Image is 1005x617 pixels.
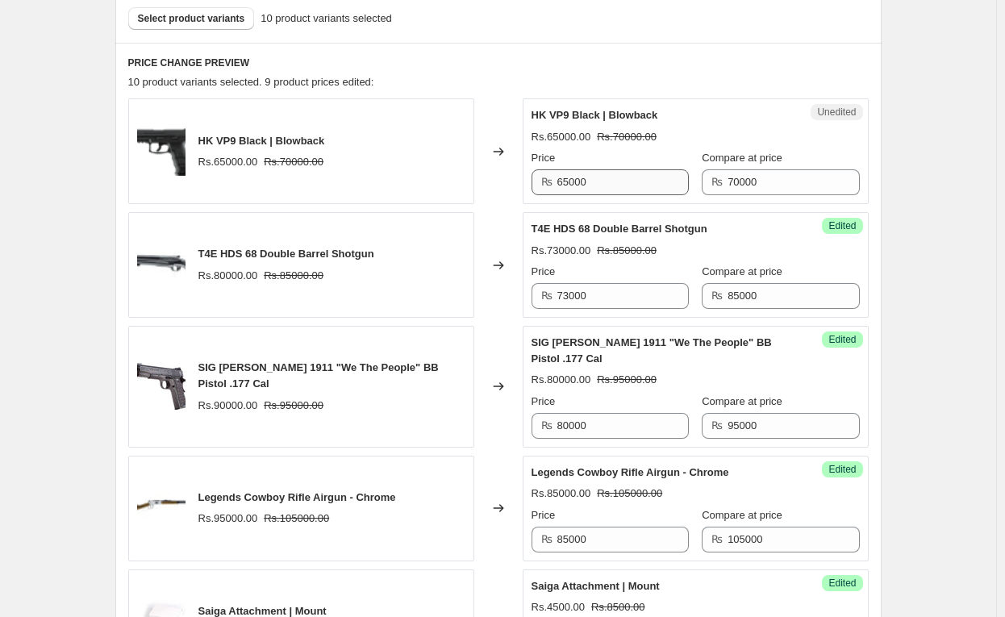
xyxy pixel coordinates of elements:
div: Rs.95000.00 [198,511,258,527]
strike: Rs.85000.00 [597,243,657,259]
div: Rs.73000.00 [532,243,591,259]
div: Rs.65000.00 [532,129,591,145]
button: Select product variants [128,7,255,30]
div: Rs.80000.00 [198,268,258,284]
div: Rs.85000.00 [532,486,591,502]
strike: Rs.95000.00 [264,398,323,414]
span: Edited [828,219,856,232]
span: Unedited [817,106,856,119]
strike: Rs.8500.00 [591,599,645,615]
span: HK VP9 Black | Blowback [532,109,658,121]
strike: Rs.70000.00 [264,154,323,170]
span: Edited [828,463,856,476]
span: 10 product variants selected [261,10,392,27]
span: HK VP9 Black | Blowback [198,135,325,147]
span: SIG [PERSON_NAME] 1911 "We The People" BB Pistol .177 Cal [198,361,439,390]
strike: Rs.70000.00 [597,129,657,145]
span: Legends Cowboy Rifle Airgun - Chrome [532,466,729,478]
span: ₨ [711,290,723,302]
span: SIG [PERSON_NAME] 1911 "We The People" BB Pistol .177 Cal [532,336,772,365]
div: Rs.90000.00 [198,398,258,414]
strike: Rs.105000.00 [597,486,662,502]
span: Price [532,509,556,521]
span: ₨ [711,176,723,188]
span: Price [532,265,556,277]
span: ₨ [541,176,553,188]
span: ₨ [541,419,553,431]
strike: Rs.85000.00 [264,268,323,284]
span: T4E HDS 68 Double Barrel Shotgun [198,248,374,260]
span: ₨ [541,290,553,302]
span: ₨ [711,533,723,545]
img: 5.8344_product_image_left_80x.webp [137,127,186,176]
img: 5.8377_CowboyRifleNickel_rechts_2000_1125_0_80x.jpg [137,484,186,532]
span: Saiga Attachment | Mount [198,605,327,617]
span: Saiga Attachment | Mount [532,580,660,592]
div: Rs.4500.00 [532,599,586,615]
span: Price [532,152,556,164]
span: Compare at price [702,265,782,277]
img: SIG-Sauer-1911-_We-The-People_-BB-Pistol-.177-Cal-v1p_80x.jpg [137,362,186,411]
div: Rs.80000.00 [532,372,591,388]
span: Legends Cowboy Rifle Airgun - Chrome [198,491,396,503]
span: ₨ [711,419,723,431]
span: Compare at price [702,152,782,164]
span: T4E HDS 68 Double Barrel Shotgun [532,223,707,235]
h6: PRICE CHANGE PREVIEW [128,56,869,69]
span: ₨ [541,533,553,545]
span: Compare at price [702,509,782,521]
div: Rs.65000.00 [198,154,258,170]
img: Umarex-T4E-HDS-68-Double-Barrel-Shotgun-16-Joule-b1b_80x.jpg [137,241,186,290]
span: Price [532,395,556,407]
span: Compare at price [702,395,782,407]
span: Edited [828,577,856,590]
span: 10 product variants selected. 9 product prices edited: [128,76,374,88]
span: Select product variants [138,12,245,25]
strike: Rs.95000.00 [597,372,657,388]
span: Edited [828,333,856,346]
strike: Rs.105000.00 [264,511,329,527]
